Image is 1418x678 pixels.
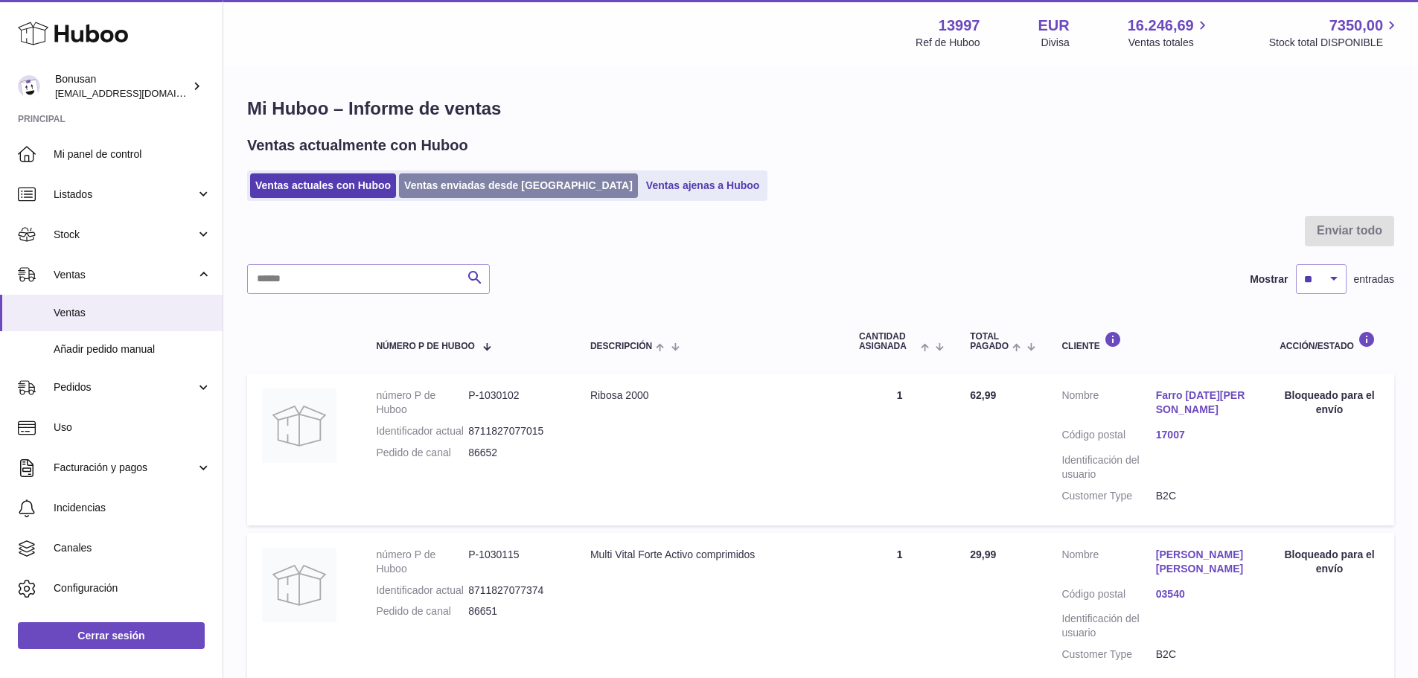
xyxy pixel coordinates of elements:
[1128,36,1211,50] span: Ventas totales
[376,342,474,351] span: número P de Huboo
[1128,16,1194,36] span: 16.246,69
[54,306,211,320] span: Ventas
[250,173,396,198] a: Ventas actuales con Huboo
[1156,428,1250,442] a: 17007
[590,388,829,403] div: Ribosa 2000
[641,173,765,198] a: Ventas ajenas a Huboo
[1156,548,1250,576] a: [PERSON_NAME] [PERSON_NAME]
[1061,331,1250,351] div: Cliente
[1280,388,1379,417] div: Bloqueado para el envío
[468,424,561,438] dd: 8711827077015
[468,548,561,576] dd: P-1030115
[1061,453,1155,482] dt: Identificación del usuario
[970,332,1009,351] span: Total pagado
[54,420,211,435] span: Uso
[1156,388,1250,417] a: Farro [DATE][PERSON_NAME]
[1041,36,1070,50] div: Divisa
[1061,647,1155,662] dt: Customer Type
[859,332,917,351] span: Cantidad ASIGNADA
[1061,548,1155,580] dt: Nombre
[376,388,468,417] dt: número P de Huboo
[468,583,561,598] dd: 8711827077374
[54,380,196,394] span: Pedidos
[18,622,205,649] a: Cerrar sesión
[376,604,468,618] dt: Pedido de canal
[1269,16,1400,50] a: 7350,00 Stock total DISPONIBLE
[1038,16,1069,36] strong: EUR
[1329,16,1383,36] span: 7350,00
[55,87,219,99] span: [EMAIL_ADDRESS][DOMAIN_NAME]
[376,424,468,438] dt: Identificador actual
[399,173,638,198] a: Ventas enviadas desde [GEOGRAPHIC_DATA]
[54,342,211,356] span: Añadir pedido manual
[1156,647,1250,662] dd: B2C
[376,583,468,598] dt: Identificador actual
[54,147,211,161] span: Mi panel de control
[1061,587,1155,605] dt: Código postal
[262,548,336,622] img: no-photo.jpg
[970,389,996,401] span: 62,99
[247,135,468,156] h2: Ventas actualmente con Huboo
[55,72,189,100] div: Bonusan
[18,75,40,97] img: internalAdmin-13997@internal.huboo.com
[376,548,468,576] dt: número P de Huboo
[590,342,652,351] span: Descripción
[1280,548,1379,576] div: Bloqueado para el envío
[1280,331,1379,351] div: Acción/Estado
[54,581,211,595] span: Configuración
[1156,587,1250,601] a: 03540
[54,461,196,475] span: Facturación y pagos
[376,446,468,460] dt: Pedido de canal
[54,501,211,515] span: Incidencias
[1156,489,1250,503] dd: B2C
[1061,388,1155,420] dt: Nombre
[1061,428,1155,446] dt: Código postal
[468,446,561,460] dd: 86652
[247,97,1394,121] h1: Mi Huboo – Informe de ventas
[590,548,829,562] div: Multi Vital Forte Activo comprimidos
[54,268,196,282] span: Ventas
[1061,489,1155,503] dt: Customer Type
[939,16,980,36] strong: 13997
[916,36,980,50] div: Ref de Huboo
[54,188,196,202] span: Listados
[54,228,196,242] span: Stock
[970,549,996,560] span: 29,99
[844,374,955,525] td: 1
[1354,272,1394,287] span: entradas
[468,388,561,417] dd: P-1030102
[1128,16,1211,50] a: 16.246,69 Ventas totales
[1250,272,1288,287] label: Mostrar
[262,388,336,463] img: no-photo.jpg
[1269,36,1400,50] span: Stock total DISPONIBLE
[1061,612,1155,640] dt: Identificación del usuario
[54,541,211,555] span: Canales
[468,604,561,618] dd: 86651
